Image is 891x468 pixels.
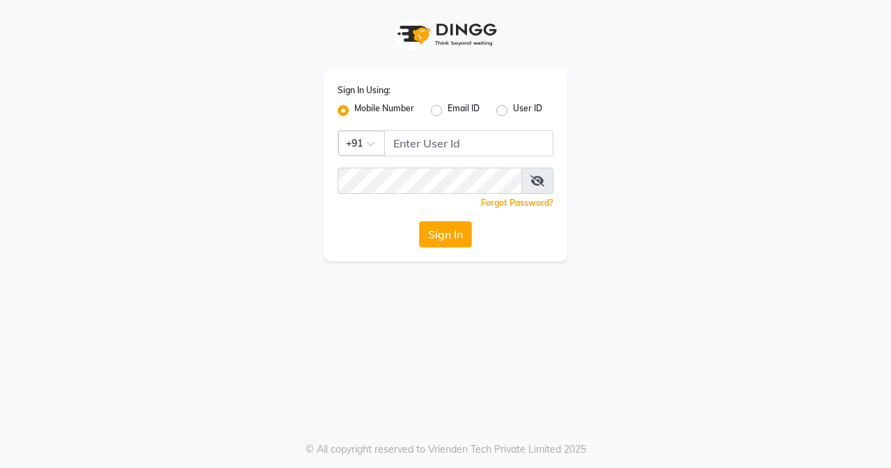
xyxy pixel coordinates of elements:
[390,14,501,55] img: logo1.svg
[448,102,480,119] label: Email ID
[513,102,542,119] label: User ID
[338,84,391,97] label: Sign In Using:
[384,130,553,156] input: Username
[419,221,472,248] button: Sign In
[354,102,414,119] label: Mobile Number
[338,168,522,194] input: Username
[481,197,553,208] a: Forgot Password?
